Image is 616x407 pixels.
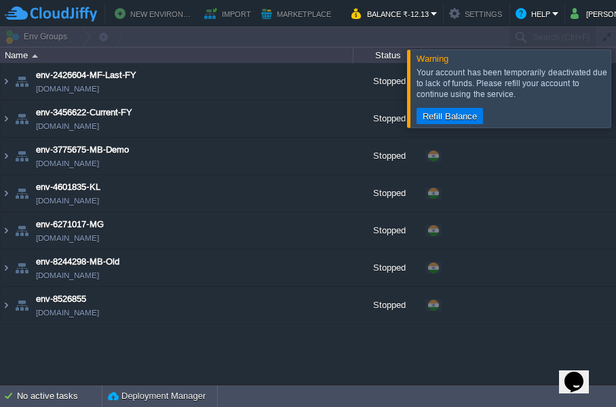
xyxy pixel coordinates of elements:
[1,100,12,137] img: AMDAwAAAACH5BAEAAAAALAAAAAABAAEAAAICRAEAOw==
[351,5,431,22] button: Balance ₹-12.13
[353,175,421,212] div: Stopped
[559,353,602,393] iframe: chat widget
[353,287,421,324] div: Stopped
[36,292,86,306] a: env-8526855
[36,157,99,170] a: [DOMAIN_NAME]
[1,287,12,324] img: AMDAwAAAACH5BAEAAAAALAAAAAABAAEAAAICRAEAOw==
[36,218,104,231] a: env-6271017-MG
[353,138,421,174] div: Stopped
[36,194,99,208] a: [DOMAIN_NAME]
[353,212,421,249] div: Stopped
[32,54,38,58] img: AMDAwAAAACH5BAEAAAAALAAAAAABAAEAAAICRAEAOw==
[12,212,31,249] img: AMDAwAAAACH5BAEAAAAALAAAAAABAAEAAAICRAEAOw==
[261,5,333,22] button: Marketplace
[12,287,31,324] img: AMDAwAAAACH5BAEAAAAALAAAAAABAAEAAAICRAEAOw==
[353,100,421,137] div: Stopped
[1,138,12,174] img: AMDAwAAAACH5BAEAAAAALAAAAAABAAEAAAICRAEAOw==
[108,389,206,403] button: Deployment Manager
[12,100,31,137] img: AMDAwAAAACH5BAEAAAAALAAAAAABAAEAAAICRAEAOw==
[417,54,448,64] span: Warning
[36,82,99,96] a: [DOMAIN_NAME]
[36,143,129,157] a: env-3775675-MB-Demo
[17,385,102,407] div: No active tasks
[516,5,552,22] button: Help
[36,180,100,194] a: env-4601835-KL
[36,255,119,269] a: env-8244298-MB-Old
[1,175,12,212] img: AMDAwAAAACH5BAEAAAAALAAAAAABAAEAAAICRAEAOw==
[1,212,12,249] img: AMDAwAAAACH5BAEAAAAALAAAAAABAAEAAAICRAEAOw==
[354,47,421,63] div: Status
[12,175,31,212] img: AMDAwAAAACH5BAEAAAAALAAAAAABAAEAAAICRAEAOw==
[1,250,12,286] img: AMDAwAAAACH5BAEAAAAALAAAAAABAAEAAAICRAEAOw==
[115,5,196,22] button: New Environment
[36,269,99,282] a: [DOMAIN_NAME]
[36,69,136,82] a: env-2426604-MF-Last-FY
[12,138,31,174] img: AMDAwAAAACH5BAEAAAAALAAAAAABAAEAAAICRAEAOw==
[353,250,421,286] div: Stopped
[1,63,12,100] img: AMDAwAAAACH5BAEAAAAALAAAAAABAAEAAAICRAEAOw==
[1,47,353,63] div: Name
[36,306,99,319] a: [DOMAIN_NAME]
[449,5,504,22] button: Settings
[36,106,132,119] a: env-3456622-Current-FY
[419,110,481,122] button: Refill Balance
[36,231,99,245] a: [DOMAIN_NAME]
[12,63,31,100] img: AMDAwAAAACH5BAEAAAAALAAAAAABAAEAAAICRAEAOw==
[36,119,99,133] a: [DOMAIN_NAME]
[5,5,97,22] img: CloudJiffy
[12,250,31,286] img: AMDAwAAAACH5BAEAAAAALAAAAAABAAEAAAICRAEAOw==
[417,67,607,100] div: Your account has been temporarily deactivated due to lack of funds. Please refill your account to...
[204,5,253,22] button: Import
[353,63,421,100] div: Stopped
